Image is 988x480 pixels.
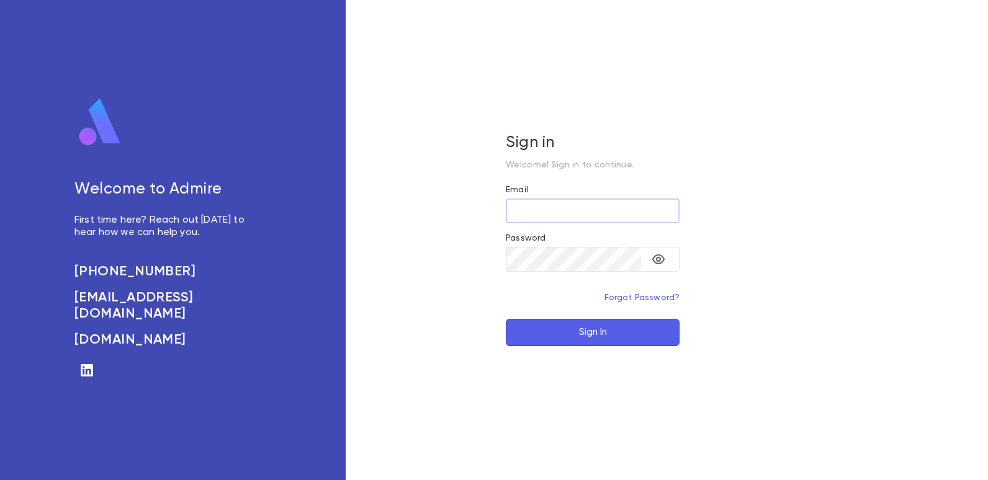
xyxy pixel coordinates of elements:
[646,247,671,272] button: toggle password visibility
[506,134,680,153] h5: Sign in
[74,214,258,239] p: First time here? Reach out [DATE] to hear how we can help you.
[74,180,258,199] h5: Welcome to Admire
[604,293,680,302] a: Forgot Password?
[74,264,258,280] a: [PHONE_NUMBER]
[506,185,528,195] label: Email
[506,319,680,346] button: Sign In
[74,97,125,147] img: logo
[74,332,258,348] a: [DOMAIN_NAME]
[506,233,546,243] label: Password
[506,160,680,170] p: Welcome! Sign in to continue.
[74,290,258,322] a: [EMAIL_ADDRESS][DOMAIN_NAME]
